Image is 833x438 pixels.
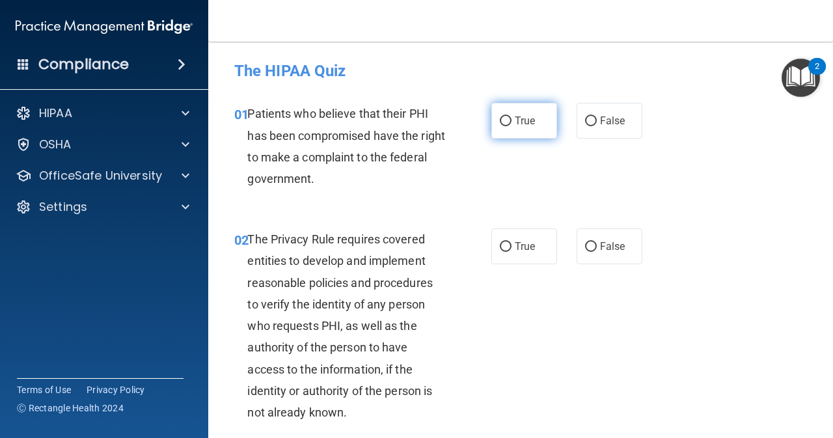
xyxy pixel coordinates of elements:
[39,137,72,152] p: OSHA
[39,168,162,184] p: OfficeSafe University
[600,115,625,127] span: False
[585,242,597,252] input: False
[39,199,87,215] p: Settings
[234,107,249,122] span: 01
[38,55,129,74] h4: Compliance
[515,115,535,127] span: True
[815,66,819,83] div: 2
[16,137,189,152] a: OSHA
[16,105,189,121] a: HIPAA
[87,383,145,396] a: Privacy Policy
[234,232,249,248] span: 02
[500,116,512,126] input: True
[16,199,189,215] a: Settings
[247,107,445,185] span: Patients who believe that their PHI has been compromised have the right to make a complaint to th...
[600,240,625,253] span: False
[16,168,189,184] a: OfficeSafe University
[39,105,72,121] p: HIPAA
[500,242,512,252] input: True
[234,62,807,79] h4: The HIPAA Quiz
[17,402,124,415] span: Ⓒ Rectangle Health 2024
[16,14,193,40] img: PMB logo
[585,116,597,126] input: False
[247,232,432,419] span: The Privacy Rule requires covered entities to develop and implement reasonable policies and proce...
[17,383,71,396] a: Terms of Use
[782,59,820,97] button: Open Resource Center, 2 new notifications
[768,348,817,398] iframe: Drift Widget Chat Controller
[515,240,535,253] span: True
